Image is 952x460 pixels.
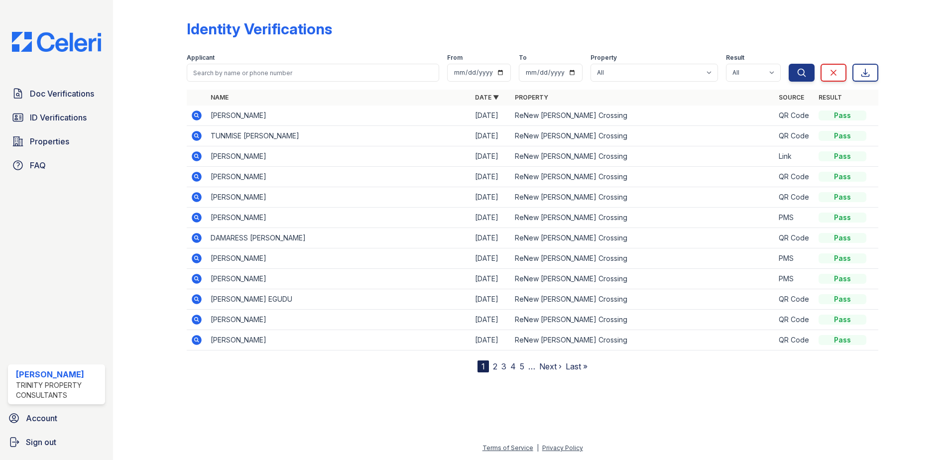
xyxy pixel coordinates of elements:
[819,294,866,304] div: Pass
[511,269,775,289] td: ReNew [PERSON_NAME] Crossing
[207,330,471,350] td: [PERSON_NAME]
[819,315,866,325] div: Pass
[819,274,866,284] div: Pass
[471,126,511,146] td: [DATE]
[8,84,105,104] a: Doc Verifications
[207,187,471,208] td: [PERSON_NAME]
[471,106,511,126] td: [DATE]
[30,112,87,123] span: ID Verifications
[207,269,471,289] td: [PERSON_NAME]
[30,159,46,171] span: FAQ
[775,126,815,146] td: QR Code
[511,289,775,310] td: ReNew [PERSON_NAME] Crossing
[482,444,533,452] a: Terms of Service
[775,330,815,350] td: QR Code
[207,167,471,187] td: [PERSON_NAME]
[819,253,866,263] div: Pass
[511,248,775,269] td: ReNew [PERSON_NAME] Crossing
[511,167,775,187] td: ReNew [PERSON_NAME] Crossing
[539,361,562,371] a: Next ›
[511,146,775,167] td: ReNew [PERSON_NAME] Crossing
[211,94,229,101] a: Name
[775,187,815,208] td: QR Code
[16,380,101,400] div: Trinity Property Consultants
[493,361,497,371] a: 2
[207,310,471,330] td: [PERSON_NAME]
[819,111,866,120] div: Pass
[775,106,815,126] td: QR Code
[207,208,471,228] td: [PERSON_NAME]
[819,192,866,202] div: Pass
[819,172,866,182] div: Pass
[471,269,511,289] td: [DATE]
[511,208,775,228] td: ReNew [PERSON_NAME] Crossing
[4,432,109,452] a: Sign out
[520,361,524,371] a: 5
[471,310,511,330] td: [DATE]
[511,228,775,248] td: ReNew [PERSON_NAME] Crossing
[471,187,511,208] td: [DATE]
[30,135,69,147] span: Properties
[775,269,815,289] td: PMS
[471,330,511,350] td: [DATE]
[207,106,471,126] td: [PERSON_NAME]
[4,408,109,428] a: Account
[511,187,775,208] td: ReNew [PERSON_NAME] Crossing
[8,108,105,127] a: ID Verifications
[515,94,548,101] a: Property
[511,106,775,126] td: ReNew [PERSON_NAME] Crossing
[26,436,56,448] span: Sign out
[528,360,535,372] span: …
[775,248,815,269] td: PMS
[819,94,842,101] a: Result
[8,131,105,151] a: Properties
[471,228,511,248] td: [DATE]
[566,361,588,371] a: Last »
[775,208,815,228] td: PMS
[591,54,617,62] label: Property
[475,94,499,101] a: Date ▼
[775,146,815,167] td: Link
[819,213,866,223] div: Pass
[726,54,744,62] label: Result
[471,289,511,310] td: [DATE]
[542,444,583,452] a: Privacy Policy
[775,167,815,187] td: QR Code
[207,146,471,167] td: [PERSON_NAME]
[510,361,516,371] a: 4
[8,155,105,175] a: FAQ
[471,146,511,167] td: [DATE]
[779,94,804,101] a: Source
[207,289,471,310] td: [PERSON_NAME] EGUDU
[511,330,775,350] td: ReNew [PERSON_NAME] Crossing
[519,54,527,62] label: To
[187,54,215,62] label: Applicant
[511,126,775,146] td: ReNew [PERSON_NAME] Crossing
[819,233,866,243] div: Pass
[26,412,57,424] span: Account
[207,126,471,146] td: TUNMISE [PERSON_NAME]
[511,310,775,330] td: ReNew [PERSON_NAME] Crossing
[471,248,511,269] td: [DATE]
[477,360,489,372] div: 1
[207,248,471,269] td: [PERSON_NAME]
[819,131,866,141] div: Pass
[187,20,332,38] div: Identity Verifications
[775,228,815,248] td: QR Code
[16,368,101,380] div: [PERSON_NAME]
[501,361,506,371] a: 3
[819,335,866,345] div: Pass
[187,64,439,82] input: Search by name or phone number
[471,208,511,228] td: [DATE]
[819,151,866,161] div: Pass
[471,167,511,187] td: [DATE]
[447,54,463,62] label: From
[775,310,815,330] td: QR Code
[30,88,94,100] span: Doc Verifications
[775,289,815,310] td: QR Code
[4,32,109,52] img: CE_Logo_Blue-a8612792a0a2168367f1c8372b55b34899dd931a85d93a1a3d3e32e68fde9ad4.png
[207,228,471,248] td: DAMARESS [PERSON_NAME]
[537,444,539,452] div: |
